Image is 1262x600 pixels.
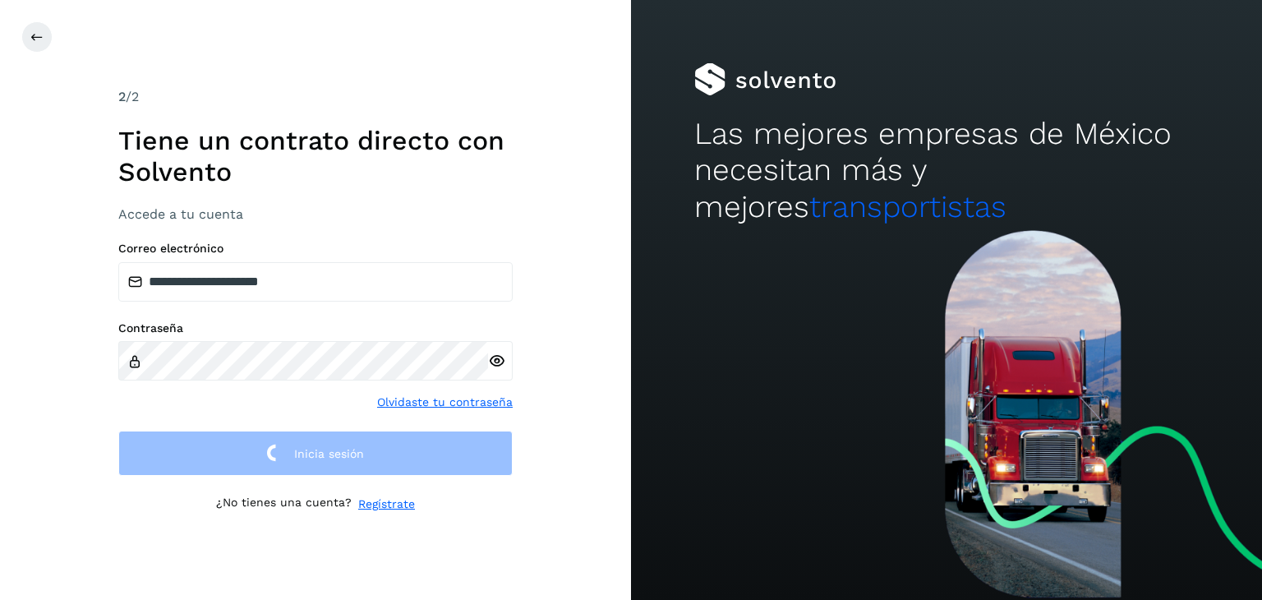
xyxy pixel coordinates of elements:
a: Olvidaste tu contraseña [377,394,513,411]
h3: Accede a tu cuenta [118,206,513,222]
a: Regístrate [358,496,415,513]
label: Correo electrónico [118,242,513,256]
label: Contraseña [118,321,513,335]
div: /2 [118,87,513,107]
span: transportistas [809,189,1006,224]
h2: Las mejores empresas de México necesitan más y mejores [694,116,1199,225]
span: 2 [118,89,126,104]
button: Inicia sesión [118,431,513,476]
p: ¿No tienes una cuenta? [216,496,352,513]
span: Inicia sesión [294,448,364,459]
h1: Tiene un contrato directo con Solvento [118,125,513,188]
